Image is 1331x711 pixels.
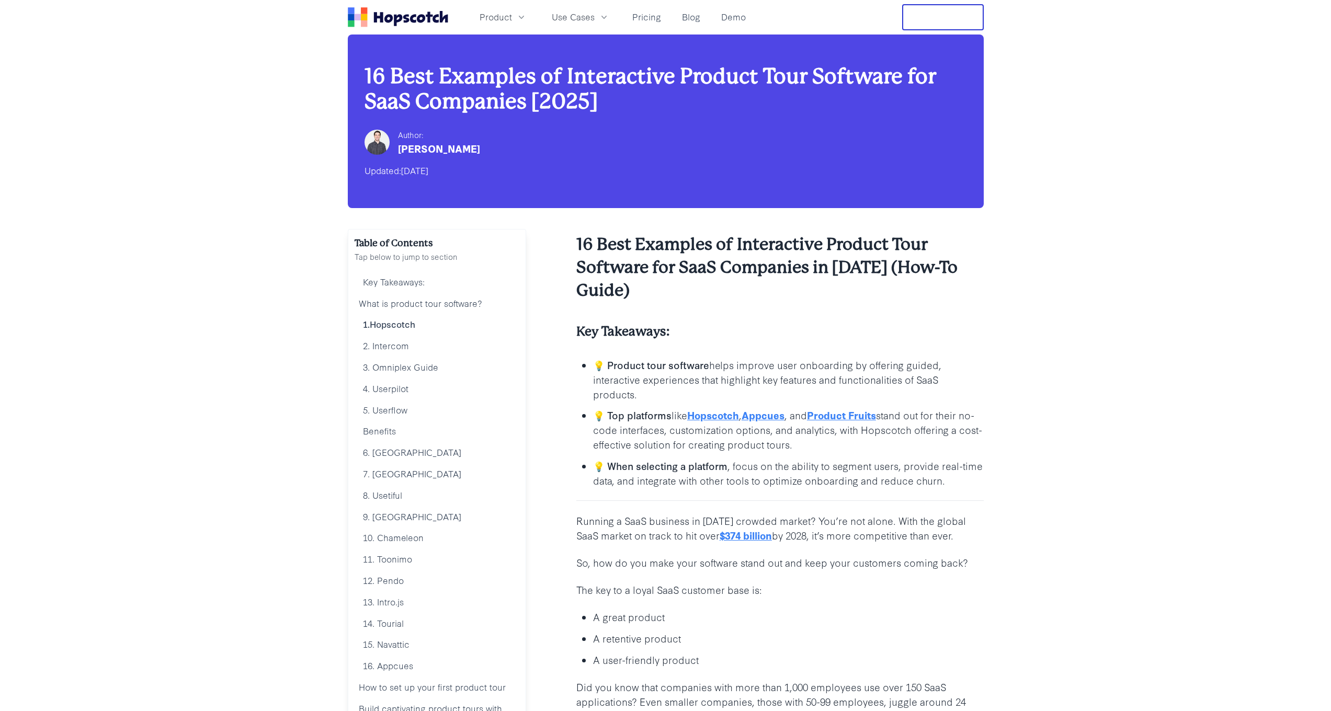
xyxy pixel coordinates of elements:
[355,293,519,314] a: What is product tour software?
[480,10,512,24] span: Product
[355,548,519,570] a: 11. Toonimo
[593,458,984,488] p: , focus on the ability to segment users, provide real-time data, and integrate with other tools t...
[355,335,519,357] a: 2. Intercom
[355,655,519,676] a: 16. Appcues
[807,408,876,422] a: Product Fruits
[355,250,519,263] p: Tap below to jump to section
[355,634,519,655] a: 15. Navattic
[593,408,672,422] b: 💡 Top platforms
[355,506,519,527] a: 9. [GEOGRAPHIC_DATA]
[398,129,480,141] div: Author:
[401,164,428,176] time: [DATE]
[552,10,595,24] span: Use Cases
[355,236,519,250] h2: Table of Contents
[593,652,984,667] p: A user-friendly product
[545,8,616,26] button: Use Cases
[355,378,519,399] a: 4. Userpilot
[678,8,704,26] a: Blog
[687,408,739,422] a: Hopscotch
[355,613,519,634] a: 14. Tourial
[363,318,370,330] b: 1.
[576,555,984,570] p: So, how do you make your software stand out and keep your customers coming back?
[365,130,390,155] img: Mark Spera
[355,420,519,442] a: Benefits
[355,271,519,293] a: Key Takeaways:
[593,631,984,646] p: A retentive product
[720,528,772,542] a: $374 billion
[348,7,448,27] a: Home
[365,64,967,114] h1: 16 Best Examples of Interactive Product Tour Software for SaaS Companies [2025]
[593,408,984,452] p: like , , and stand out for their no-code interfaces, customization options, and analytics, with H...
[370,318,415,330] a: Hopscotch
[355,485,519,506] a: 8. Usetiful
[355,463,519,485] a: 7. [GEOGRAPHIC_DATA]
[355,399,519,421] a: 5. Userflow
[355,570,519,591] a: 12. Pendo
[355,527,519,548] a: 10. Chameleon
[576,233,984,302] h2: 16 Best Examples of Interactive Product Tour Software for SaaS Companies in [DATE] (How-To Guide)
[355,357,519,378] a: 3. Omniplex Guide
[593,358,709,372] b: 💡 Product tour software
[355,591,519,613] a: 13. Intro.js
[473,8,533,26] button: Product
[398,141,480,156] div: [PERSON_NAME]
[593,458,727,473] b: 💡 When selecting a platform
[355,314,519,335] a: 1.Hopscotch
[902,4,984,30] button: Free Trial
[628,8,665,26] a: Pricing
[355,442,519,463] a: 6. [GEOGRAPHIC_DATA]
[576,323,984,340] h4: Key Takeaways:
[576,513,984,543] p: Running a SaaS business in [DATE] crowded market? You’re not alone. With the global SaaS market o...
[717,8,750,26] a: Demo
[742,408,784,422] a: Appcues
[355,676,519,698] a: How to set up your first product tour
[593,358,984,402] p: helps improve user onboarding by offering guided, interactive experiences that highlight key feat...
[365,162,967,179] div: Updated:
[576,582,984,597] p: The key to a loyal SaaS customer base is:
[593,610,984,624] p: A great product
